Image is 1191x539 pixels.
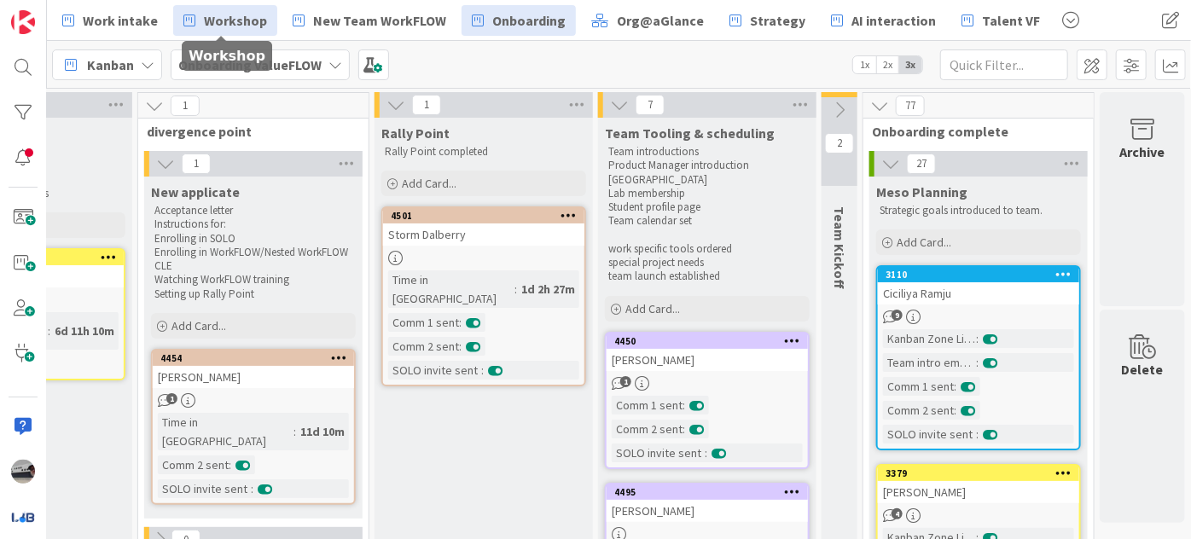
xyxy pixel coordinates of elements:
[897,235,951,250] span: Add Card...
[154,204,352,217] p: Acceptance letter
[607,333,808,349] div: 4450
[605,125,775,142] span: Team Tooling & scheduling
[178,56,322,73] b: Onboarding ValueFLOW
[683,420,685,438] span: :
[388,361,481,380] div: SOLO invite sent
[607,333,808,371] div: 4450[PERSON_NAME]
[1120,142,1165,162] div: Archive
[182,154,211,174] span: 1
[153,351,354,388] div: 4454[PERSON_NAME]
[296,422,349,441] div: 11d 10m
[878,466,1079,503] div: 3379[PERSON_NAME]
[886,467,1079,479] div: 3379
[147,123,347,140] span: divergence point
[151,349,356,505] a: 4454[PERSON_NAME]Time in [GEOGRAPHIC_DATA]:11d 10mComm 2 sent:SOLO invite sent:
[153,366,354,388] div: [PERSON_NAME]
[607,500,808,522] div: [PERSON_NAME]
[87,55,134,75] span: Kanban
[883,425,976,443] div: SOLO invite sent
[462,5,576,36] a: Onboarding
[383,208,584,246] div: 4501Storm Dalberry
[705,443,707,462] span: :
[251,479,253,498] span: :
[976,425,979,443] span: :
[492,10,566,31] span: Onboarding
[385,145,583,159] p: Rally Point completed
[52,5,168,36] a: Work intake
[892,310,903,321] span: 9
[154,217,352,231] p: Instructions for:
[617,10,704,31] span: Org@aGlance
[880,204,1078,217] p: Strategic goals introduced to team.
[954,401,956,420] span: :
[459,313,462,332] span: :
[607,484,808,522] div: 4495[PERSON_NAME]
[878,282,1079,304] div: Ciciliya Ramju
[158,413,293,450] div: Time in [GEOGRAPHIC_DATA]
[614,486,808,498] div: 4495
[83,10,158,31] span: Work intake
[614,335,808,347] div: 4450
[612,420,683,438] div: Comm 2 sent
[605,332,810,469] a: 4450[PERSON_NAME]Comm 1 sent:Comm 2 sent:SOLO invite sent:
[608,173,806,187] p: [GEOGRAPHIC_DATA]
[876,56,899,73] span: 2x
[514,280,517,298] span: :
[50,322,119,340] div: 6d 11h 10m
[608,187,806,200] p: Lab membership
[381,125,450,142] span: Rally Point
[878,481,1079,503] div: [PERSON_NAME]
[607,349,808,371] div: [PERSON_NAME]
[608,145,806,159] p: Team introductions
[954,377,956,396] span: :
[204,10,267,31] span: Workshop
[608,256,806,269] p: special project needs
[171,318,226,333] span: Add Card...
[878,267,1079,304] div: 3110Ciciliya Ramju
[976,329,979,348] span: :
[11,460,35,484] img: jB
[158,479,251,498] div: SOLO invite sent
[607,484,808,500] div: 4495
[381,206,586,386] a: 4501Storm DalberryTime in [GEOGRAPHIC_DATA]:1d 2h 27mComm 1 sent:Comm 2 sent:SOLO invite sent:
[388,337,459,356] div: Comm 2 sent
[683,396,685,414] span: :
[459,337,462,356] span: :
[892,508,903,519] span: 4
[388,313,459,332] div: Comm 1 sent
[883,353,976,372] div: Team intro email sent
[282,5,456,36] a: New Team WorkFLOW
[173,5,277,36] a: Workshop
[719,5,816,36] a: Strategy
[151,183,240,200] span: New applicate
[940,49,1068,80] input: Quick Filter...
[608,200,806,214] p: Student profile page
[229,455,231,474] span: :
[831,206,848,289] span: Team Kickoff
[388,270,514,308] div: Time in [GEOGRAPHIC_DATA]
[313,10,446,31] span: New Team WorkFLOW
[412,95,441,115] span: 1
[883,401,954,420] div: Comm 2 sent
[899,56,922,73] span: 3x
[620,376,631,387] span: 1
[391,210,584,222] div: 4501
[160,352,354,364] div: 4454
[402,176,456,191] span: Add Card...
[883,377,954,396] div: Comm 1 sent
[189,48,265,64] h5: Workshop
[851,10,936,31] span: AI interaction
[166,393,177,404] span: 1
[625,301,680,316] span: Add Card...
[608,269,806,283] p: team launch established
[581,5,714,36] a: Org@aGlance
[951,5,1050,36] a: Talent VF
[608,214,806,228] p: Team calendar set
[154,287,352,301] p: Setting up Rally Point
[896,96,925,116] span: 77
[11,10,35,34] img: Visit kanbanzone.com
[383,223,584,246] div: Storm Dalberry
[750,10,805,31] span: Strategy
[154,232,352,246] p: Enrolling in SOLO
[612,443,705,462] div: SOLO invite sent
